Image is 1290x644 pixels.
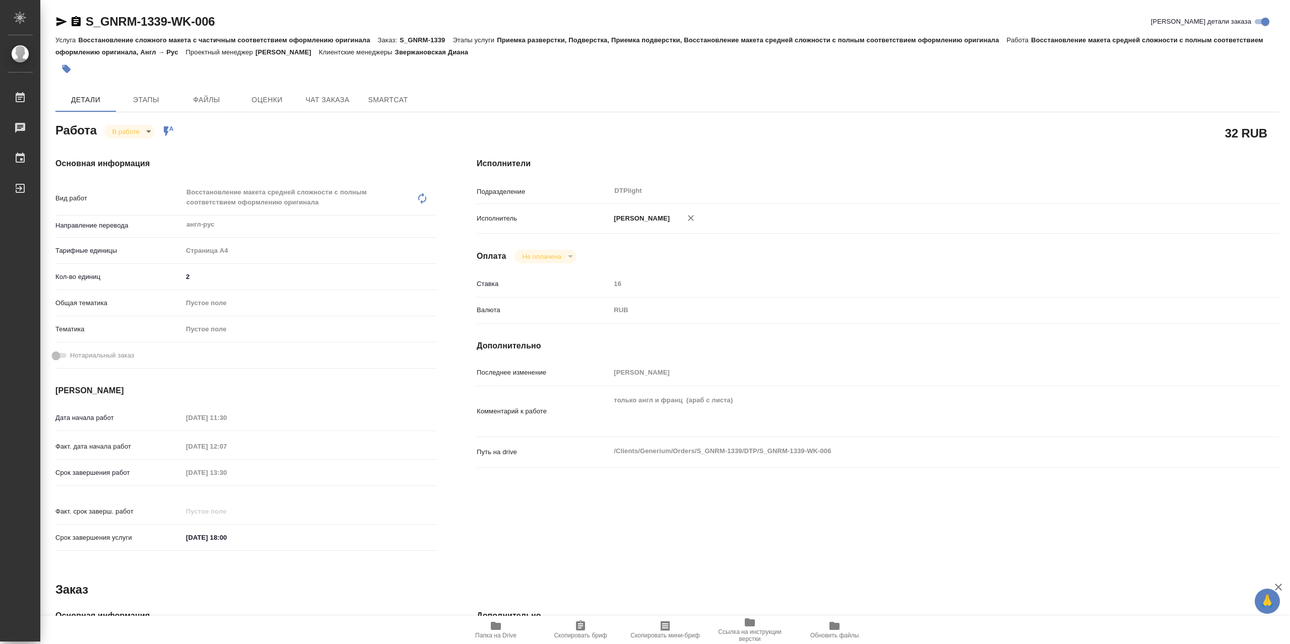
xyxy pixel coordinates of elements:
a: S_GNRM-1339-WK-006 [86,15,215,28]
h2: 32 RUB [1225,124,1267,141]
input: Пустое поле [182,439,271,454]
h4: Основная информация [55,610,436,622]
p: Кол-во единиц [55,272,182,282]
p: Тарифные единицы [55,246,182,256]
p: Срок завершения работ [55,468,182,478]
button: Удалить исполнителя [680,207,702,229]
span: Скопировать бриф [554,632,607,639]
button: Не оплачена [520,252,564,261]
p: Путь на drive [477,447,610,457]
p: Направление перевода [55,221,182,231]
h4: Оплата [477,250,506,262]
p: Работа [1007,36,1031,44]
div: В работе [514,250,576,263]
p: Заказ: [378,36,400,44]
button: Скопировать ссылку [70,16,82,28]
p: Комментарий к работе [477,406,610,416]
button: Папка на Drive [454,616,538,644]
p: Услуга [55,36,78,44]
div: Пустое поле [186,298,424,308]
p: [PERSON_NAME] [255,48,319,56]
p: Валюта [477,305,610,315]
button: В работе [109,127,143,136]
span: Скопировать мини-бриф [630,632,699,639]
span: Этапы [122,94,170,106]
input: ✎ Введи что-нибудь [182,269,436,284]
textarea: только англ и франц (араб с листа) [610,392,1212,429]
div: Пустое поле [186,324,424,334]
div: RUB [610,302,1212,319]
button: Добавить тэг [55,58,78,80]
span: Нотариальный заказ [70,350,134,361]
textarea: /Clients/Generium/Orders/S_GNRM-1339/DTP/S_GNRM-1339-WK-006 [610,443,1212,460]
p: Дата начала работ [55,413,182,423]
h4: Дополнительно [477,340,1279,352]
p: Ставка [477,279,610,289]
button: Обновить файлы [792,616,877,644]
span: Папка на Drive [475,632,517,639]
button: Скопировать ссылку для ЯМессенджера [55,16,68,28]
p: Вид работ [55,193,182,203]
span: Ссылка на инструкции верстки [714,628,786,642]
span: Оценки [243,94,291,106]
div: Пустое поле [182,295,436,312]
button: Ссылка на инструкции верстки [707,616,792,644]
h4: Дополнительно [477,610,1279,622]
p: Тематика [55,324,182,334]
p: S_GNRM-1339 [400,36,453,44]
p: Факт. дата начала работ [55,442,182,452]
h2: Заказ [55,582,88,598]
div: Пустое поле [182,321,436,338]
span: SmartCat [364,94,412,106]
span: Обновить файлы [810,632,859,639]
span: 🙏 [1259,591,1276,612]
button: Скопировать мини-бриф [623,616,707,644]
p: Звержановская Диана [395,48,476,56]
h4: [PERSON_NAME] [55,385,436,397]
span: Файлы [182,94,231,106]
input: ✎ Введи что-нибудь [182,530,271,545]
h4: Основная информация [55,158,436,170]
div: Страница А4 [182,242,436,259]
input: Пустое поле [182,504,271,519]
span: [PERSON_NAME] детали заказа [1151,17,1251,27]
p: Этапы услуги [453,36,497,44]
p: [PERSON_NAME] [610,213,670,224]
p: Клиентские менеджеры [319,48,395,56]
div: В работе [104,125,155,138]
h4: Исполнители [477,158,1279,170]
input: Пустое поле [610,276,1212,291]
h2: Работа [55,120,97,138]
button: Скопировать бриф [538,616,623,644]
input: Пустое поле [182,465,271,480]
input: Пустое поле [610,365,1212,380]
p: Последнее изменение [477,368,610,378]
p: Приемка разверстки, Подверстка, Приемка подверстки, Восстановление макета средней сложности с пол... [497,36,1006,44]
p: Восстановление сложного макета с частичным соответствием оформлению оригинала [78,36,377,44]
span: Чат заказа [303,94,352,106]
p: Факт. срок заверш. работ [55,507,182,517]
p: Срок завершения услуги [55,533,182,543]
input: Пустое поле [182,410,271,425]
p: Подразделение [477,187,610,197]
p: Исполнитель [477,213,610,224]
button: 🙏 [1255,589,1280,614]
p: Проектный менеджер [186,48,255,56]
span: Детали [61,94,110,106]
p: Общая тематика [55,298,182,308]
